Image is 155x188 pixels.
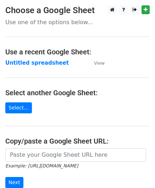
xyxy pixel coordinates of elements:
a: Select... [5,102,32,113]
h4: Use a recent Google Sheet: [5,48,150,56]
small: Example: [URL][DOMAIN_NAME] [5,163,78,168]
input: Paste your Google Sheet URL here [5,148,146,162]
a: View [87,60,105,66]
h3: Choose a Google Sheet [5,5,150,16]
small: View [94,60,105,66]
input: Next [5,177,23,188]
a: Untitled spreadsheet [5,60,69,66]
h4: Copy/paste a Google Sheet URL: [5,137,150,145]
h4: Select another Google Sheet: [5,88,150,97]
p: Use one of the options below... [5,18,150,26]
